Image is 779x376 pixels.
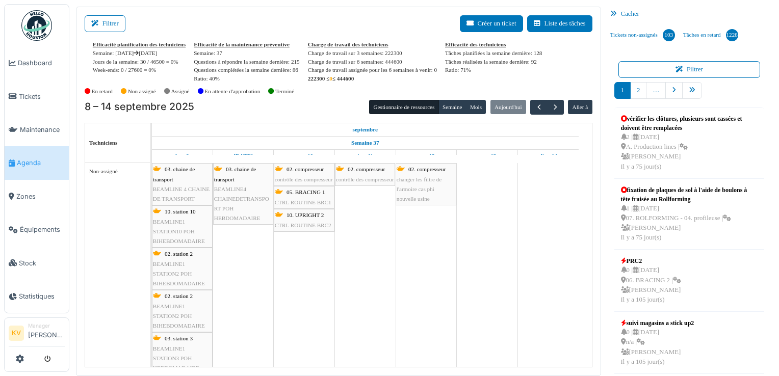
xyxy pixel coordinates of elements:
[355,150,376,163] a: 11 septembre 2025
[194,40,300,49] div: Efficacité de la maintenance préventive
[214,166,256,182] span: 03. chaine de transport
[606,21,679,49] a: Tickets non-assignés
[606,7,773,21] div: Cacher
[275,222,331,228] span: CTRL ROUTINE BRC2
[415,150,437,163] a: 12 septembre 2025
[204,87,260,96] label: En attente d'approbation
[5,180,69,213] a: Zones
[28,322,65,344] li: [PERSON_NAME]
[5,213,69,246] a: Équipements
[460,15,523,32] button: Créer un ticket
[153,261,205,286] span: BEAMLINE1 STATION2 POH BIHEBDOMADAIRE
[308,40,437,49] div: Charge de travail des techniciens
[614,82,631,99] a: 1
[19,92,65,101] span: Tickets
[5,113,69,146] a: Maintenance
[5,246,69,279] a: Stock
[16,192,65,201] span: Zones
[445,58,542,66] div: Tâches réalisées la semaine dernière: 92
[663,29,675,41] div: 103
[618,316,697,369] a: suivi magasins a stick up2 0 |[DATE] n/a | [PERSON_NAME]Il y a 105 jour(s)
[165,335,193,341] span: 03. station 3
[621,265,681,305] div: 0 | [DATE] 06. BRACING 2 | [PERSON_NAME] Il y a 105 jour(s)
[194,49,300,58] div: Semaine: 37
[349,137,381,149] a: Semaine 37
[287,189,325,195] span: 05. BRACING 1
[165,208,196,214] span: 10. station 10
[308,74,437,83] div: 222300 ≤ ≤ 444600
[618,112,761,174] a: vérifier les clôtures, plusieurs sont cassées et doivent être remplacées 2 |[DATE] A. Production ...
[336,176,394,182] span: contrôle des compresseur
[293,150,316,163] a: 10 septembre 2025
[445,66,542,74] div: Ratio: 71%
[5,146,69,179] a: Agenda
[308,58,437,66] div: Charge de travail sur 6 semaines: 444600
[329,75,332,82] span: 0
[153,166,195,182] span: 03. chaine de transport
[89,140,118,146] span: Techniciens
[21,10,52,41] img: Badge_color-CXgf-gQk.svg
[92,87,113,96] label: En retard
[93,40,186,49] div: Efficacité planification des techniciens
[475,150,499,163] a: 13 septembre 2025
[17,158,65,168] span: Agenda
[618,254,684,307] a: PRC2 0 |[DATE] 06. BRACING 2 | [PERSON_NAME]Il y a 105 jour(s)
[726,29,738,41] div: 1228
[9,322,65,346] a: KV Manager[PERSON_NAME]
[5,46,69,79] a: Dashboard
[153,303,205,329] span: BEAMLINE1 STATION2 POH BIHEBDOMADAIRE
[646,82,666,99] a: …
[621,204,758,243] div: 1 | [DATE] 07. ROLFORMING - 04. profileuse | [PERSON_NAME] Il y a 75 jour(s)
[275,199,331,205] span: CTRL ROUTINE BRC1
[153,219,205,244] span: BEAMLINE1 STATION10 POH BIHEBDOMADAIRE
[5,79,69,113] a: Tickets
[194,74,300,83] div: Ratio: 40%
[350,123,381,136] a: 8 septembre 2025
[408,166,446,172] span: 02. compresseur
[621,318,694,328] div: suivi magasins a stick up2
[614,82,765,107] nav: pager
[618,61,761,78] button: Filtrer
[19,291,65,301] span: Statistiques
[85,15,125,32] button: Filtrer
[679,21,742,49] a: Tâches en retard
[165,293,193,299] span: 02. station 2
[287,166,324,172] span: 02. compresseur
[171,87,190,96] label: Assigné
[173,150,192,163] a: 8 septembre 2025
[547,100,564,115] button: Suivant
[630,82,646,99] a: 2
[20,125,65,135] span: Maintenance
[568,100,592,114] button: Aller à
[20,225,65,234] span: Équipements
[85,101,194,113] h2: 8 – 14 septembre 2025
[397,176,442,202] span: changer les filtre de l'armoire cas phi nouvelle usine
[618,183,761,246] a: fixation de plaques de sol à l'aide de boulons à tête fraisée au Rollforming 1 |[DATE] 07. ROLFOR...
[530,100,547,115] button: Précédent
[369,100,438,114] button: Gestionnaire de ressources
[621,256,681,265] div: PRC2
[194,66,300,74] div: Questions complétées la semaine dernière: 86
[128,87,156,96] label: Non assigné
[275,176,333,182] span: contrôle des compresseur
[287,212,324,218] span: 10. UPRIGHT 2
[93,49,186,58] div: Semaine: [DATE] [DATE]
[93,58,186,66] div: Jours de la semaine: 30 / 46500 = 0%
[308,66,437,74] div: Charge de travail assignée pour les 6 semaines à venir: 0
[621,328,694,367] div: 0 | [DATE] n/a | [PERSON_NAME] Il y a 105 jour(s)
[165,251,193,257] span: 02. station 2
[490,100,526,114] button: Aujourd'hui
[621,114,758,132] div: vérifier les clôtures, plusieurs sont cassées et doivent être remplacées
[527,15,592,32] button: Liste des tâches
[348,166,385,172] span: 02. compresseur
[28,322,65,330] div: Manager
[5,280,69,313] a: Statistiques
[231,150,255,163] a: 9 septembre 2025
[445,40,542,49] div: Efficacité des techniciens
[9,326,24,341] li: KV
[153,186,210,202] span: BEAMLINE 4 CHAINE DE TRANSPORT
[275,87,294,96] label: Terminé
[537,150,560,163] a: 14 septembre 2025
[308,49,437,58] div: Charge de travail sur 3 semaines: 222300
